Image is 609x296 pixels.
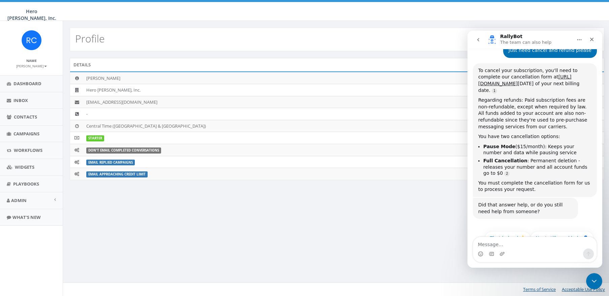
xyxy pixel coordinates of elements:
[86,160,135,166] label: Email Replied Campaigns
[14,114,37,120] span: Contacts
[12,214,41,220] span: What's New
[467,31,602,268] iframe: Intercom live chat
[523,286,556,292] a: Terms of Service
[84,108,604,120] td: -
[562,286,605,292] a: Acceptable Use Policy
[586,273,602,289] iframe: Intercom live chat
[16,63,47,69] a: [PERSON_NAME]
[14,147,42,153] span: Workflows
[70,58,604,71] div: Details
[86,171,148,177] label: Email Approaching Credit Limit
[13,181,39,187] span: Playbooks
[16,64,47,68] small: [PERSON_NAME]
[11,197,27,203] span: Admin
[84,96,604,108] td: [EMAIL_ADDRESS][DOMAIN_NAME]
[13,97,28,103] span: Inbox
[13,131,39,137] span: Campaigns
[7,8,56,21] span: Hero [PERSON_NAME], Inc.
[84,84,604,96] td: Hero [PERSON_NAME], Inc.
[84,120,604,132] td: Central Time ([GEOGRAPHIC_DATA] & [GEOGRAPHIC_DATA])
[15,164,34,170] span: Widgets
[84,72,604,84] td: [PERSON_NAME]
[13,80,41,87] span: Dashboard
[19,28,44,53] img: RallyCorp-Platform-icon.png
[86,147,161,154] label: Don't Email Completed Conversations
[75,33,104,44] h2: Profile
[86,135,104,141] label: STARTER
[26,58,37,63] small: Name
